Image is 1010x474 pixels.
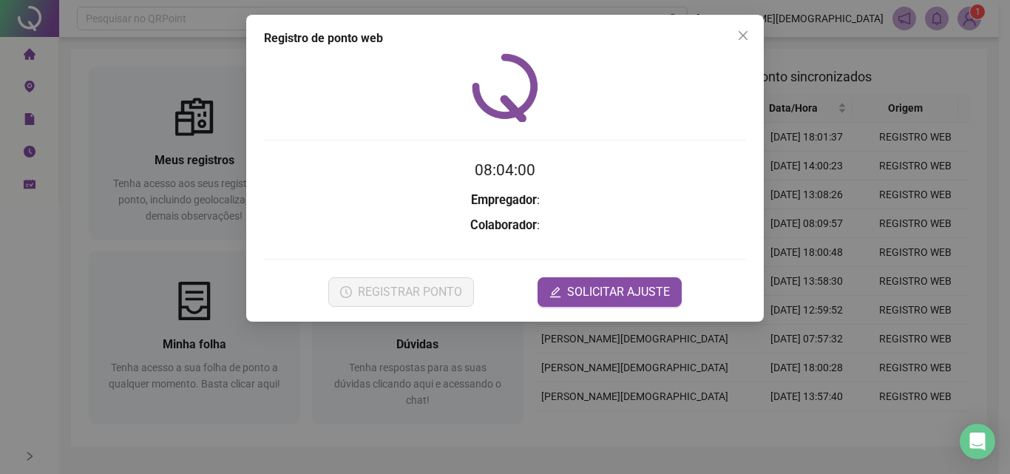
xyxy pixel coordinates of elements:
[472,53,538,122] img: QRPoint
[960,424,995,459] div: Open Intercom Messenger
[264,216,746,235] h3: :
[328,277,474,307] button: REGISTRAR PONTO
[264,191,746,210] h3: :
[538,277,682,307] button: editSOLICITAR AJUSTE
[567,283,670,301] span: SOLICITAR AJUSTE
[264,30,746,47] div: Registro de ponto web
[737,30,749,41] span: close
[549,286,561,298] span: edit
[471,193,537,207] strong: Empregador
[731,24,755,47] button: Close
[475,161,535,179] time: 08:04:00
[470,218,537,232] strong: Colaborador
